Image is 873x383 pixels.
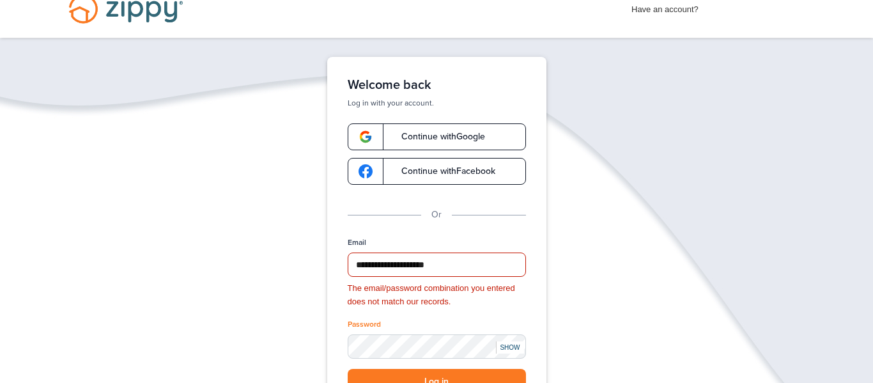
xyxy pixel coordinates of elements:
h1: Welcome back [348,77,526,93]
input: Password [348,334,526,359]
div: The email/password combination you entered does not match our records. [348,282,526,309]
a: google-logoContinue withGoogle [348,123,526,150]
p: Log in with your account. [348,98,526,108]
a: google-logoContinue withFacebook [348,158,526,185]
img: google-logo [359,130,373,144]
span: Continue with Google [389,132,485,141]
label: Email [348,237,366,248]
span: Continue with Facebook [389,167,495,176]
label: Password [348,319,381,330]
input: Email [348,253,526,277]
img: google-logo [359,164,373,178]
div: SHOW [496,341,524,354]
p: Or [431,208,442,222]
